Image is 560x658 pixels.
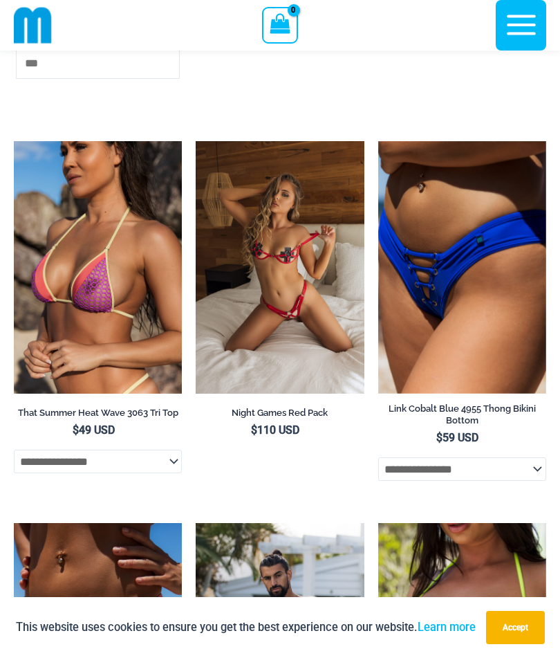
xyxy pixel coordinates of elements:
a: Night Games Red Pack [196,407,364,423]
span: $ [73,423,79,437]
a: Link Cobalt Blue 4955 Thong Bikini Bottom [378,403,546,431]
span: $ [251,423,257,437]
h2: Link Cobalt Blue 4955 Thong Bikini Bottom [378,403,546,426]
a: Link Cobalt Blue 4955 Bottom 02Link Cobalt Blue 4955 Bottom 03Link Cobalt Blue 4955 Bottom 03 [378,141,546,394]
button: Accept [486,611,545,644]
bdi: 59 USD [436,431,478,444]
a: Learn more [418,621,476,634]
a: View Shopping Cart, empty [262,7,297,43]
span: $ [436,431,442,444]
h2: Night Games Red Pack [196,407,364,419]
a: That Summer Heat Wave 3063 Tri Top [14,407,182,423]
a: Night Games Red 1133 Bralette 6133 Thong 04Night Games Red 1133 Bralette 6133 Thong 06Night Games... [196,141,364,394]
bdi: 49 USD [73,423,115,437]
bdi: 110 USD [251,423,299,437]
img: cropped mm emblem [14,6,52,44]
a: That Summer Heat Wave 3063 Tri Top 01That Summer Heat Wave 3063 Tri Top 4303 Micro Bottom 02That ... [14,141,182,394]
p: This website uses cookies to ensure you get the best experience on our website. [16,618,476,637]
img: That Summer Heat Wave 3063 Tri Top 01 [14,141,182,394]
img: Link Cobalt Blue 4955 Bottom 02 [378,141,546,394]
img: Night Games Red 1133 Bralette 6133 Thong 04 [196,141,364,394]
h2: That Summer Heat Wave 3063 Tri Top [14,407,182,419]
